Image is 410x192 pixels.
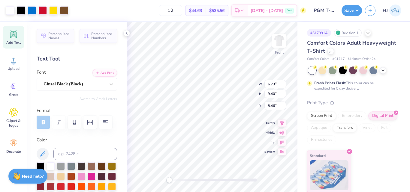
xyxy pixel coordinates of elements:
div: Rhinestones [307,135,336,144]
label: Format [37,107,117,114]
div: Text Tool [37,55,117,63]
span: $44.63 [189,7,202,14]
strong: Fresh Prints Flash: [314,81,346,85]
span: Middle [264,130,275,135]
img: Front [273,35,285,47]
button: Switch to Greek Letters [80,96,117,101]
span: Add Text [6,40,21,45]
span: Minimum Order: 24 + [348,57,378,62]
span: Personalized Numbers [91,32,113,40]
div: Screen Print [307,111,336,120]
label: Color [37,137,117,143]
div: Embroidery [338,111,366,120]
span: # C1717 [332,57,345,62]
div: Digital Print [368,111,397,120]
div: Vinyl [359,123,375,132]
div: # 517991A [307,29,331,37]
div: Front [275,50,284,55]
input: – – [159,5,182,16]
div: Foil [377,123,391,132]
span: Comfort Colors Adult Heavyweight T-Shirt [307,39,396,55]
a: HJ [380,4,404,16]
span: [DATE] - [DATE] [251,7,283,14]
div: Print Type [307,99,398,106]
span: Comfort Colors [307,57,329,62]
span: Top [264,140,275,145]
div: Applique [307,123,331,132]
div: Accessibility label [166,177,172,183]
input: Untitled Design [309,4,339,16]
span: Upload [8,66,20,71]
span: Greek [9,92,18,97]
button: Personalized Names [37,29,74,43]
div: Transfers [333,123,357,132]
span: Bottom [264,149,275,154]
button: Personalized Numbers [80,29,117,43]
span: Decorate [6,149,21,154]
img: Hughe Josh Cabanete [389,4,401,16]
span: $535.56 [209,7,225,14]
span: Standard [310,152,326,159]
span: Center [264,121,275,126]
strong: Need help? [22,173,44,179]
button: Add Font [92,69,117,77]
span: Clipart & logos [4,118,23,128]
div: Revision 1 [334,29,362,37]
span: Free [287,8,292,13]
button: Save [342,5,362,16]
input: e.g. 7428 c [53,148,117,160]
label: Font [37,69,46,76]
span: Personalized Names [48,32,71,40]
div: This color can be expedited for 5 day delivery. [314,80,388,91]
img: Standard [310,160,348,190]
span: HJ [383,7,388,14]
